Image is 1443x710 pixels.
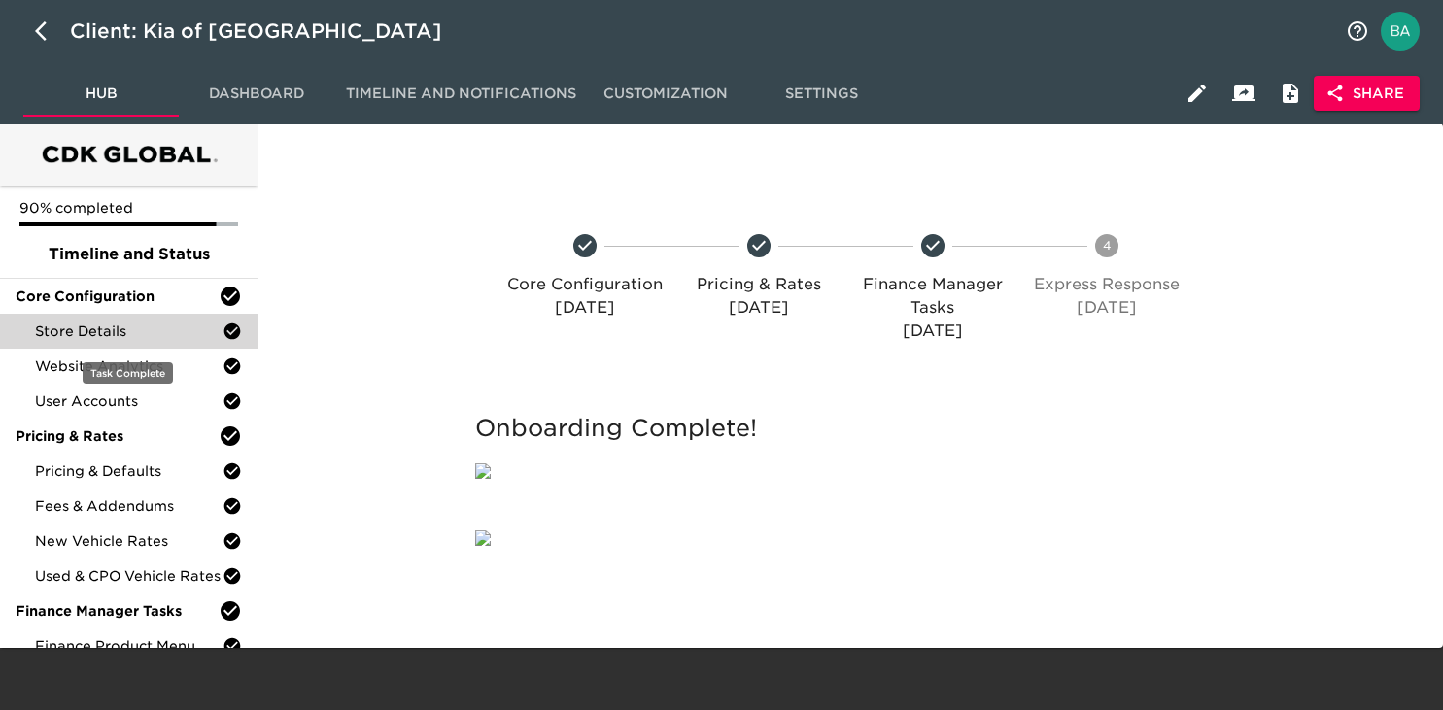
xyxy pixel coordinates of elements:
span: Dashboard [190,82,323,106]
button: Internal Notes and Comments [1267,70,1314,117]
p: [DATE] [853,320,1012,343]
p: Pricing & Rates [680,273,839,296]
p: Core Configuration [506,273,665,296]
img: qkibX1zbU72zw90W6Gan%2FTemplates%2FRjS7uaFIXtg43HUzxvoG%2F5032e6d8-b7fd-493e-871b-cf634c9dfc87.png [475,463,491,479]
span: Customization [600,82,732,106]
span: Finance Manager Tasks [16,601,219,621]
span: Settings [755,82,887,106]
button: Edit Hub [1174,70,1220,117]
span: Share [1329,82,1404,106]
span: Used & CPO Vehicle Rates [35,566,223,586]
div: Client: Kia of [GEOGRAPHIC_DATA] [70,16,469,47]
text: 4 [1102,238,1111,253]
span: Fees & Addendums [35,496,223,516]
p: Express Response [1027,273,1185,296]
span: Pricing & Defaults [35,461,223,481]
p: 90% completed [19,198,238,218]
img: Profile [1381,12,1420,51]
span: Timeline and Notifications [346,82,576,106]
span: User Accounts [35,391,223,411]
h5: Onboarding Complete! [475,413,1217,444]
span: Store Details [35,321,223,341]
span: New Vehicle Rates [35,531,223,551]
button: Client View [1220,70,1267,117]
span: Timeline and Status [16,243,242,266]
span: Hub [35,82,167,106]
button: Share [1314,76,1420,112]
p: Finance Manager Tasks [853,273,1012,320]
p: [DATE] [506,296,665,320]
button: notifications [1334,8,1381,54]
p: [DATE] [1027,296,1185,320]
span: Website Analytics [35,356,223,376]
span: Core Configuration [16,287,219,306]
p: [DATE] [680,296,839,320]
span: Finance Product Menu [35,636,223,656]
span: Pricing & Rates [16,426,219,446]
img: qkibX1zbU72zw90W6Gan%2FTemplates%2FRjS7uaFIXtg43HUzxvoG%2F3e51d9d6-1114-4229-a5bf-f5ca567b6beb.jpg [475,530,491,546]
